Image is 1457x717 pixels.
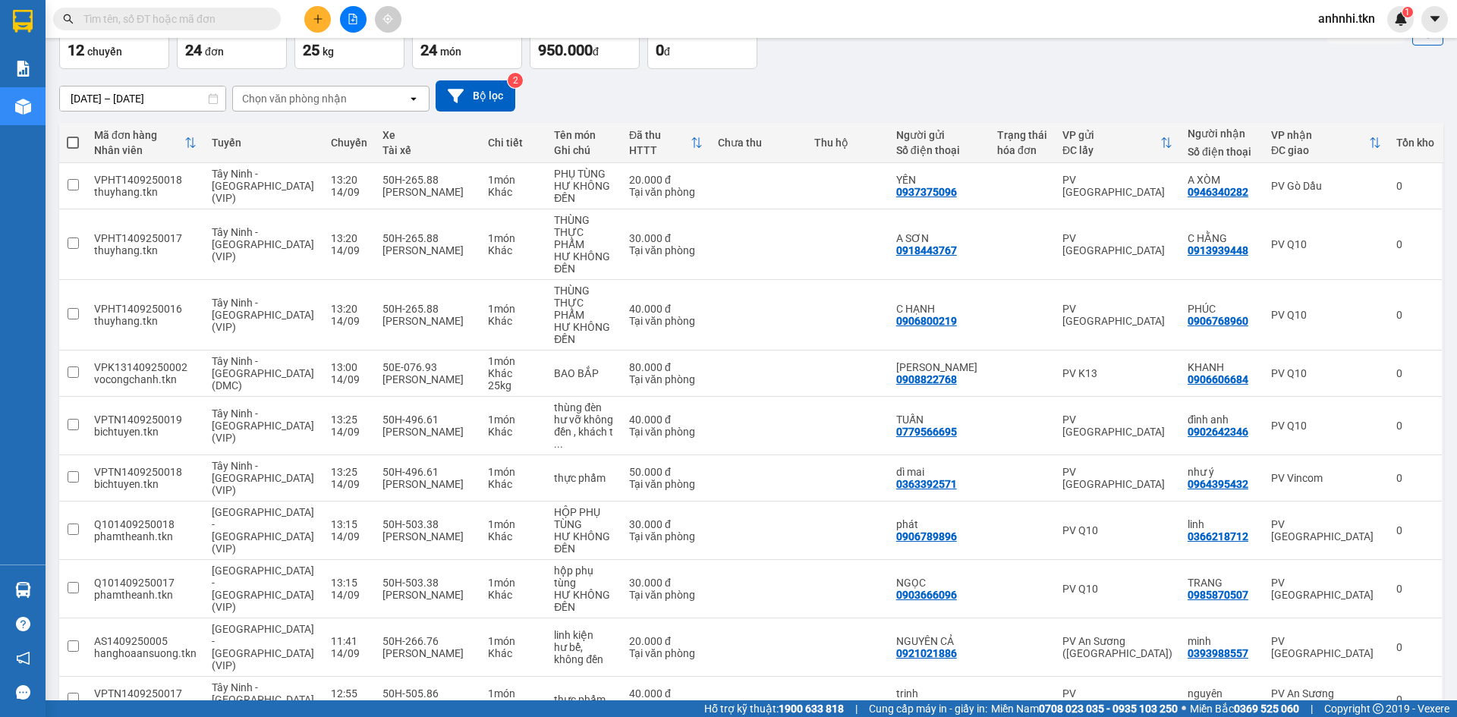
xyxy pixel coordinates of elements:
[554,589,614,613] div: HƯ KHÔNG ĐỀN
[382,186,474,198] div: [PERSON_NAME]
[1188,315,1248,327] div: 0906768960
[1421,6,1448,33] button: caret-down
[1055,123,1180,163] th: Toggle SortBy
[554,693,614,706] div: thực phẩm
[177,14,287,69] button: Đơn hàng24đơn
[331,373,367,385] div: 14/09
[629,414,703,426] div: 40.000 đ
[375,6,401,33] button: aim
[382,129,474,141] div: Xe
[1396,180,1434,192] div: 0
[1188,530,1248,542] div: 0366218712
[1396,583,1434,595] div: 0
[382,232,474,244] div: 50H-265.88
[1271,577,1381,601] div: PV [GEOGRAPHIC_DATA]
[554,472,614,484] div: thực phẩm
[488,466,539,478] div: 1 món
[382,687,474,700] div: 50H-505.86
[629,303,703,315] div: 40.000 đ
[629,589,703,601] div: Tại văn phòng
[331,635,367,647] div: 11:41
[331,174,367,186] div: 13:20
[488,589,539,601] div: Khác
[94,315,197,327] div: thuyhang.tkn
[554,129,614,141] div: Tên món
[331,426,367,438] div: 14/09
[1062,687,1172,712] div: PV [GEOGRAPHIC_DATA]
[896,174,982,186] div: YẾN
[554,530,614,555] div: HƯ KHÔNG ĐỀN
[382,589,474,601] div: [PERSON_NAME]
[1188,186,1248,198] div: 0946340282
[629,174,703,186] div: 20.000 đ
[488,426,539,438] div: Khác
[294,14,404,69] button: Khối lượng25kg
[331,466,367,478] div: 13:25
[331,315,367,327] div: 14/09
[303,41,319,59] span: 25
[212,355,314,392] span: Tây Ninh - [GEOGRAPHIC_DATA] (DMC)
[991,700,1178,717] span: Miền Nam
[382,144,474,156] div: Tài xế
[1306,9,1387,28] span: anhnhi.tkn
[629,647,703,659] div: Tại văn phòng
[1188,414,1256,426] div: đình anh
[1188,478,1248,490] div: 0964395432
[331,589,367,601] div: 14/09
[896,186,957,198] div: 0937375096
[94,647,197,659] div: hanghoaansuong.tkn
[19,110,179,135] b: GỬI : PV Mộc Bài
[554,250,614,275] div: HƯ KHÔNG ĐỀN
[1271,472,1381,484] div: PV Vincom
[1271,635,1381,659] div: PV [GEOGRAPHIC_DATA]
[212,506,314,555] span: [GEOGRAPHIC_DATA] - [GEOGRAPHIC_DATA] (VIP)
[1271,180,1381,192] div: PV Gò Dầu
[554,629,614,641] div: linh kiện
[313,14,323,24] span: plus
[331,530,367,542] div: 14/09
[1271,367,1381,379] div: PV Q10
[212,137,316,149] div: Tuyến
[896,577,982,589] div: NGỌC
[896,315,957,327] div: 0906800219
[242,91,347,106] div: Chọn văn phòng nhận
[1271,129,1369,141] div: VP nhận
[896,589,957,601] div: 0903666096
[554,401,614,414] div: thùng đèn
[629,530,703,542] div: Tại văn phòng
[1188,174,1256,186] div: A XÒM
[488,137,539,149] div: Chi tiết
[488,174,539,186] div: 1 món
[814,137,881,149] div: Thu hộ
[1188,303,1256,315] div: PHÚC
[1396,472,1434,484] div: 0
[382,466,474,478] div: 50H-496.61
[382,426,474,438] div: [PERSON_NAME]
[87,46,122,58] span: chuyến
[629,635,703,647] div: 20.000 đ
[488,518,539,530] div: 1 món
[997,129,1047,141] div: Trạng thái
[323,46,334,58] span: kg
[1263,123,1389,163] th: Toggle SortBy
[1062,583,1172,595] div: PV Q10
[1039,703,1178,715] strong: 0708 023 035 - 0935 103 250
[16,651,30,665] span: notification
[1188,518,1256,530] div: linh
[331,414,367,426] div: 13:25
[896,373,957,385] div: 0908822768
[1271,687,1381,712] div: PV An Sương ([GEOGRAPHIC_DATA])
[896,414,982,426] div: TUẤN
[997,144,1047,156] div: hóa đơn
[896,687,982,700] div: trinh
[508,73,523,88] sup: 2
[1396,693,1434,706] div: 0
[16,685,30,700] span: message
[896,426,957,438] div: 0779566695
[1062,144,1160,156] div: ĐC lấy
[382,373,474,385] div: [PERSON_NAME]
[554,564,614,589] div: hộp phụ tùng
[1311,700,1313,717] span: |
[779,703,844,715] strong: 1900 633 818
[1188,577,1256,589] div: TRANG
